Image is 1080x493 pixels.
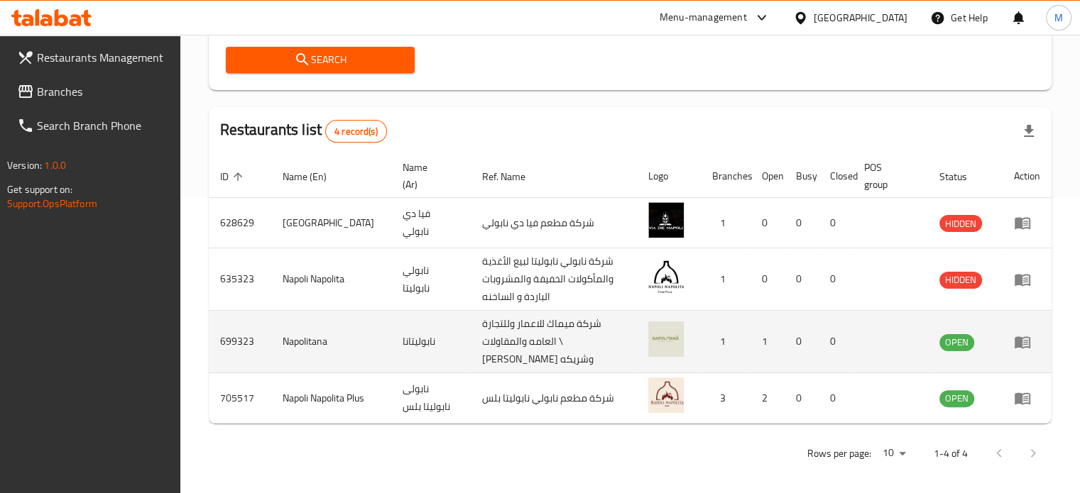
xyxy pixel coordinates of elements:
td: نابولي نابوليتا [391,248,471,311]
td: 1 [701,248,751,311]
a: Restaurants Management [6,40,180,74]
div: [GEOGRAPHIC_DATA] [814,10,907,26]
td: 2 [751,373,785,423]
td: 0 [751,248,785,311]
td: 0 [785,198,819,248]
span: 1.0.0 [44,156,66,175]
th: Action [1003,155,1052,198]
td: 0 [785,248,819,311]
a: Search Branch Phone [6,109,180,143]
th: Branches [701,155,751,198]
td: [GEOGRAPHIC_DATA] [271,198,391,248]
p: Rows per page: [807,445,871,462]
td: 0 [785,311,819,373]
img: Napolitana [648,321,684,357]
td: 3 [701,373,751,423]
span: POS group [864,159,911,193]
span: 4 record(s) [326,125,386,138]
span: Status [939,168,986,185]
span: Ref. Name [482,168,544,185]
th: Closed [819,155,853,198]
img: Napoli Napolita Plus [648,377,684,413]
img: Napoli Napolita [648,259,684,294]
td: 705517 [209,373,271,423]
span: Branches [37,83,169,100]
td: 0 [819,311,853,373]
span: M [1054,10,1063,26]
span: OPEN [939,390,974,406]
span: Search [237,51,404,69]
a: Support.OpsPlatform [7,194,97,213]
td: Napoli Napolita Plus [271,373,391,423]
div: Menu [1014,389,1040,406]
td: 628629 [209,198,271,248]
td: نابولى نابوليتا بلس [391,373,471,423]
div: OPEN [939,390,974,407]
span: ID [220,168,247,185]
span: OPEN [939,334,974,350]
td: شركة نابولي نابوليتا لبيع الأغذية والمأكولات الخفيفة والمشروبات الباردة و الساخنه [471,248,638,311]
td: 1 [751,311,785,373]
td: شركة ميماك للاعمار وللتجارة العامه والمقاولات \ [PERSON_NAME] وشريكه [471,311,638,373]
span: Name (Ar) [403,159,454,193]
td: فيا دي نابولي [391,198,471,248]
a: Branches [6,74,180,109]
th: Busy [785,155,819,198]
img: Via De Napoli [648,202,684,238]
span: Version: [7,156,42,175]
td: 699323 [209,311,271,373]
td: Napoli Napolita [271,248,391,311]
td: Napolitana [271,311,391,373]
p: 1-4 of 4 [934,445,968,462]
th: Open [751,155,785,198]
span: HIDDEN [939,216,982,232]
span: Name (En) [283,168,345,185]
td: شركة مطعم نابولي نابوليتا بلس [471,373,638,423]
button: Search [226,47,415,73]
div: Menu [1014,333,1040,350]
th: Logo [637,155,701,198]
span: Get support on: [7,180,72,199]
div: Menu-management [660,9,747,26]
span: Restaurants Management [37,49,169,66]
div: Rows per page: [877,443,911,464]
div: Export file [1012,114,1046,148]
td: 0 [785,373,819,423]
td: نابوليتانا [391,311,471,373]
td: 1 [701,198,751,248]
span: HIDDEN [939,272,982,288]
td: 635323 [209,248,271,311]
table: enhanced table [209,155,1052,423]
div: HIDDEN [939,272,982,289]
td: شركة مطعم فيا دي نابولي [471,198,638,248]
td: 0 [819,373,853,423]
div: Menu [1014,214,1040,231]
div: Menu [1014,271,1040,288]
td: 0 [751,198,785,248]
td: 1 [701,311,751,373]
td: 0 [819,198,853,248]
div: Total records count [325,120,387,143]
h2: Restaurants list [220,119,387,143]
span: Search Branch Phone [37,117,169,134]
div: HIDDEN [939,215,982,232]
td: 0 [819,248,853,311]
